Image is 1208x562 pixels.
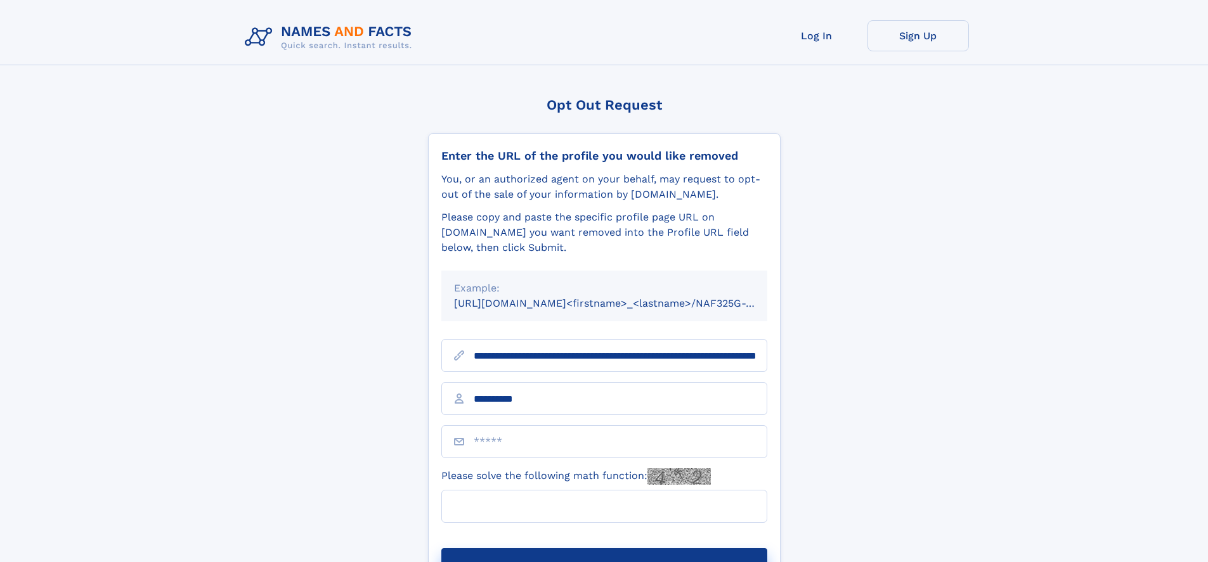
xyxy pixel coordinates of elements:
div: Please copy and paste the specific profile page URL on [DOMAIN_NAME] you want removed into the Pr... [441,210,767,255]
label: Please solve the following math function: [441,468,711,485]
a: Sign Up [867,20,969,51]
div: You, or an authorized agent on your behalf, may request to opt-out of the sale of your informatio... [441,172,767,202]
a: Log In [766,20,867,51]
img: Logo Names and Facts [240,20,422,54]
div: Enter the URL of the profile you would like removed [441,149,767,163]
div: Opt Out Request [428,97,781,113]
small: [URL][DOMAIN_NAME]<firstname>_<lastname>/NAF325G-xxxxxxxx [454,297,791,309]
div: Example: [454,281,755,296]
